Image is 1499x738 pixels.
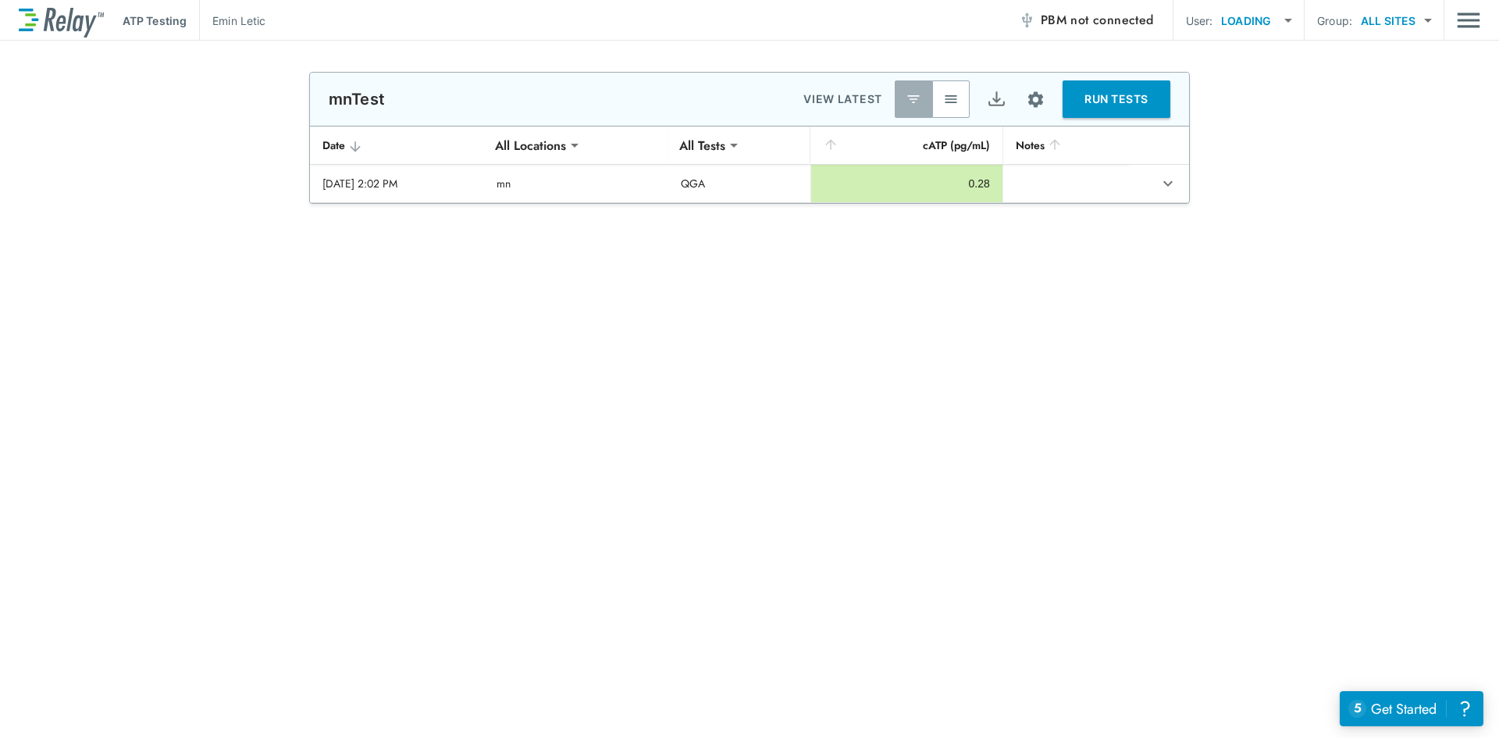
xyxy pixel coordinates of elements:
div: cATP (pg/mL) [823,136,990,155]
div: All Tests [668,130,736,161]
p: VIEW LATEST [803,90,882,109]
div: Notes [1016,136,1116,155]
p: User: [1186,12,1213,29]
td: QGA [668,165,810,202]
table: sticky table [310,127,1189,203]
img: Offline Icon [1019,12,1034,28]
button: Export [977,80,1015,118]
img: View All [943,91,959,107]
td: mn [484,165,668,202]
img: Settings Icon [1026,90,1045,109]
p: Emin Letic [212,12,265,29]
p: ATP Testing [123,12,187,29]
img: Drawer Icon [1457,5,1480,35]
p: Group: [1317,12,1352,29]
iframe: Resource center [1340,691,1483,726]
span: PBM [1041,9,1154,31]
div: [DATE] 2:02 PM [322,176,472,191]
button: Site setup [1015,79,1056,120]
div: All Locations [484,130,577,161]
button: expand row [1155,170,1181,197]
img: LuminUltra Relay [19,4,104,37]
img: Export Icon [987,90,1006,109]
img: Latest [906,91,921,107]
th: Date [310,127,484,165]
div: 0.28 [824,176,990,191]
span: not connected [1070,11,1153,29]
button: Main menu [1457,5,1480,35]
p: mnTest [329,90,385,109]
button: RUN TESTS [1063,80,1170,118]
button: PBM not connected [1013,5,1160,36]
